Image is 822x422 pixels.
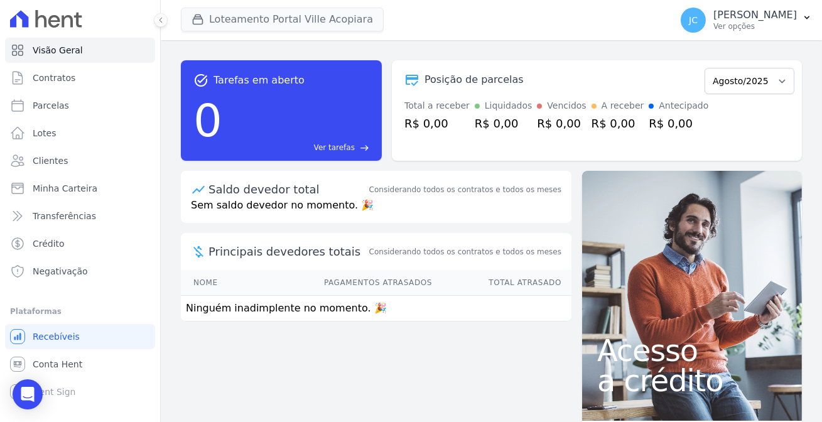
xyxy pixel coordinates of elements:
[547,99,586,112] div: Vencidos
[485,99,533,112] div: Liquidados
[597,365,787,396] span: a crédito
[689,16,698,24] span: JC
[659,99,708,112] div: Antecipado
[33,99,69,112] span: Parcelas
[33,330,80,343] span: Recebíveis
[369,246,561,257] span: Considerando todos os contratos e todos os meses
[5,38,155,63] a: Visão Geral
[592,115,644,132] div: R$ 0,00
[649,115,708,132] div: R$ 0,00
[181,270,251,296] th: Nome
[33,44,83,57] span: Visão Geral
[713,9,797,21] p: [PERSON_NAME]
[181,8,384,31] button: Loteamento Portal Ville Acopiara
[181,198,571,223] p: Sem saldo devedor no momento. 🎉
[713,21,797,31] p: Ver opções
[5,176,155,201] a: Minha Carteira
[369,184,561,195] div: Considerando todos os contratos e todos os meses
[360,143,369,153] span: east
[33,127,57,139] span: Lotes
[5,324,155,349] a: Recebíveis
[314,142,355,153] span: Ver tarefas
[181,296,571,322] td: Ninguém inadimplente no momento. 🎉
[597,335,787,365] span: Acesso
[404,115,470,132] div: R$ 0,00
[193,73,208,88] span: task_alt
[13,379,43,409] div: Open Intercom Messenger
[5,231,155,256] a: Crédito
[5,121,155,146] a: Lotes
[33,265,88,278] span: Negativação
[5,203,155,229] a: Transferências
[208,181,367,198] div: Saldo devedor total
[433,270,571,296] th: Total Atrasado
[5,93,155,118] a: Parcelas
[602,99,644,112] div: A receber
[5,65,155,90] a: Contratos
[227,142,369,153] a: Ver tarefas east
[208,243,367,260] span: Principais devedores totais
[671,3,822,38] button: JC [PERSON_NAME] Ver opções
[193,88,222,153] div: 0
[10,304,150,319] div: Plataformas
[33,182,97,195] span: Minha Carteira
[475,115,533,132] div: R$ 0,00
[251,270,433,296] th: Pagamentos Atrasados
[5,259,155,284] a: Negativação
[33,358,82,371] span: Conta Hent
[33,237,65,250] span: Crédito
[33,210,96,222] span: Transferências
[537,115,586,132] div: R$ 0,00
[5,148,155,173] a: Clientes
[33,154,68,167] span: Clientes
[33,72,75,84] span: Contratos
[5,352,155,377] a: Conta Hent
[214,73,305,88] span: Tarefas em aberto
[425,72,524,87] div: Posição de parcelas
[404,99,470,112] div: Total a receber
